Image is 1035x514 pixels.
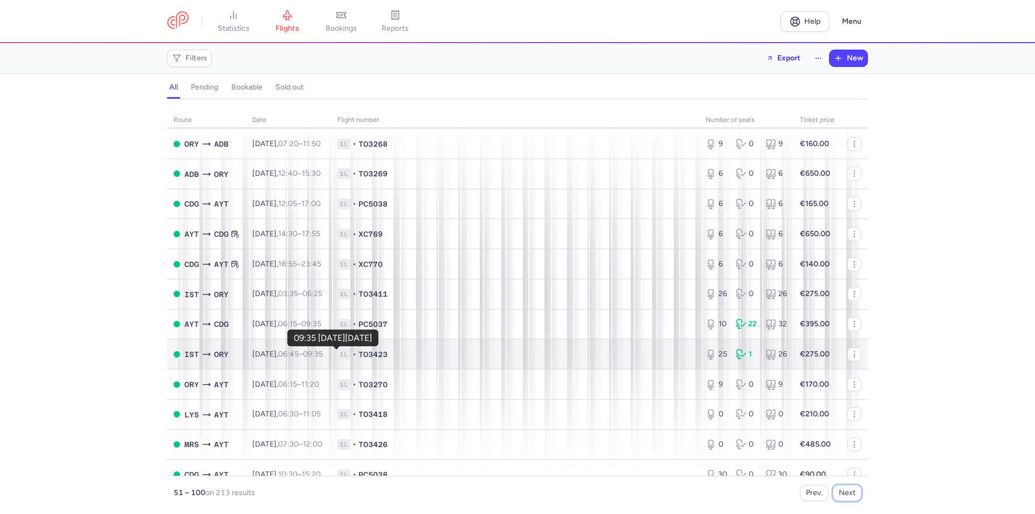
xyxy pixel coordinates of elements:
[278,139,321,148] span: –
[337,198,350,209] span: 1L
[353,409,356,420] span: •
[278,440,299,449] time: 07:30
[278,199,297,208] time: 12:05
[326,24,357,33] span: bookings
[252,139,321,148] span: [DATE],
[278,319,321,328] span: –
[302,289,322,298] time: 06:25
[167,112,246,128] th: route
[302,169,321,178] time: 15:30
[337,289,350,299] span: 1L
[382,24,409,33] span: reports
[275,24,299,33] span: flights
[833,485,861,501] button: Next
[278,319,297,328] time: 06:15
[302,470,321,479] time: 15:20
[337,469,350,480] span: 1L
[214,379,229,390] span: Antalya, Antalya, Turkey
[358,259,383,270] span: XC770
[765,409,787,420] div: 0
[847,54,863,63] span: New
[337,229,350,239] span: 1L
[736,139,757,149] div: 0
[353,229,356,239] span: •
[184,168,199,180] span: Adnan Menderes Airport, İzmir, Turkey
[736,229,757,239] div: 0
[706,409,727,420] div: 0
[800,440,831,449] strong: €485.00
[184,438,199,450] span: Marseille Provence Airport, Marseille, France
[231,83,263,92] h4: bookable
[168,50,211,66] button: Filters
[278,380,319,389] span: –
[314,10,368,33] a: bookings
[765,229,787,239] div: 6
[252,169,321,178] span: [DATE],
[765,198,787,209] div: 6
[765,289,787,299] div: 26
[706,319,727,330] div: 10
[184,409,199,421] span: St-Exupéry, Lyon, France
[706,289,727,299] div: 26
[830,50,867,66] button: New
[358,319,388,330] span: PC5037
[278,259,297,269] time: 18:55
[301,199,321,208] time: 17:00
[800,319,830,328] strong: €395.00
[206,10,260,33] a: statistics
[303,409,321,419] time: 11:05
[214,469,229,481] span: AYT
[353,139,356,149] span: •
[736,259,757,270] div: 0
[765,259,787,270] div: 6
[781,11,829,32] a: Help
[368,10,422,33] a: reports
[736,168,757,179] div: 0
[736,198,757,209] div: 0
[765,349,787,360] div: 26
[337,439,350,450] span: 1L
[184,318,199,330] span: Antalya, Antalya, Turkey
[278,349,299,359] time: 06:45
[358,349,388,360] span: TO3423
[278,349,323,359] span: –
[736,409,757,420] div: 0
[278,409,299,419] time: 06:30
[706,259,727,270] div: 6
[800,259,830,269] strong: €140.00
[214,168,229,180] span: Orly, Paris, France
[337,409,350,420] span: 1L
[706,469,727,480] div: 30
[800,409,829,419] strong: €210.00
[184,198,199,210] span: Charles De Gaulle, Paris, France
[358,229,383,239] span: XC769
[275,83,303,92] h4: sold out
[278,199,321,208] span: –
[303,349,323,359] time: 09:35
[804,17,820,25] span: Help
[353,439,356,450] span: •
[184,469,199,481] span: CDG
[337,259,350,270] span: 1L
[353,198,356,209] span: •
[353,319,356,330] span: •
[353,379,356,390] span: •
[184,228,199,240] span: AYT
[706,439,727,450] div: 0
[294,333,372,343] div: 09:35 [DATE][DATE]
[184,289,199,300] span: Istanbul Airport, İstanbul, Turkey
[246,112,331,128] th: date
[800,380,829,389] strong: €170.00
[736,469,757,480] div: 0
[800,349,830,359] strong: €275.00
[303,139,321,148] time: 11:50
[214,289,229,300] span: ORY
[218,24,250,33] span: statistics
[278,169,321,178] span: –
[214,348,229,360] span: ORY
[836,11,868,32] button: Menu
[252,199,321,208] span: [DATE],
[184,258,199,270] span: Charles De Gaulle, Paris, France
[337,168,350,179] span: 1L
[358,409,388,420] span: TO3418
